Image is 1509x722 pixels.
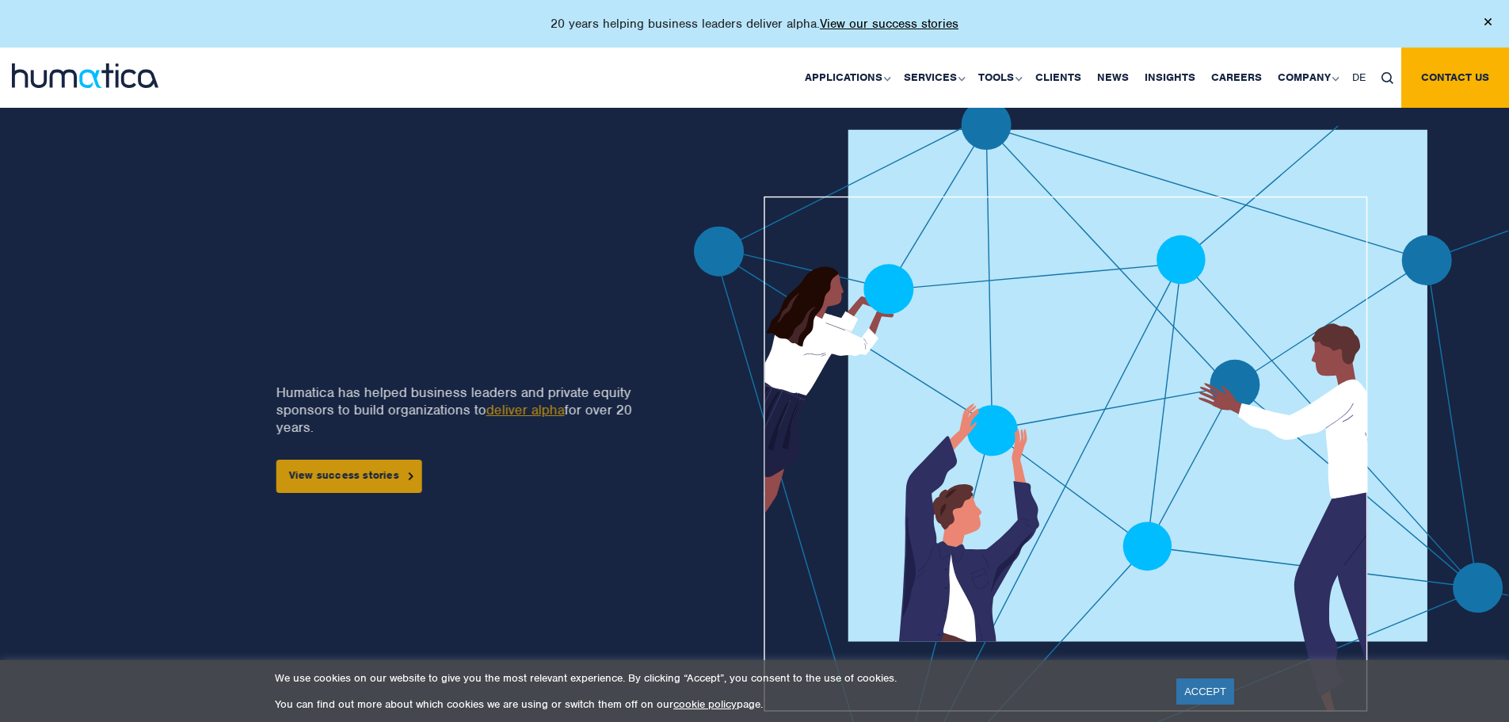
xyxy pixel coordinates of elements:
[1344,48,1374,108] a: DE
[1176,678,1234,705] a: ACCEPT
[551,16,958,32] p: 20 years helping business leaders deliver alpha.
[1352,71,1366,84] span: DE
[276,460,421,493] a: View success stories
[12,63,158,88] img: logo
[820,16,958,32] a: View our success stories
[1089,48,1137,108] a: News
[276,384,642,436] p: Humatica has helped business leaders and private equity sponsors to build organizations to for ov...
[1027,48,1089,108] a: Clients
[1137,48,1203,108] a: Insights
[673,697,737,711] a: cookie policy
[896,48,970,108] a: Services
[1401,48,1509,108] a: Contact us
[486,401,564,418] a: deliver alpha
[409,472,413,479] img: arrowicon
[275,697,1157,711] p: You can find out more about which cookies we are using or switch them off on our page.
[797,48,896,108] a: Applications
[1203,48,1270,108] a: Careers
[970,48,1027,108] a: Tools
[275,671,1157,685] p: We use cookies on our website to give you the most relevant experience. By clicking “Accept”, you...
[1381,72,1393,84] img: search_icon
[1270,48,1344,108] a: Company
